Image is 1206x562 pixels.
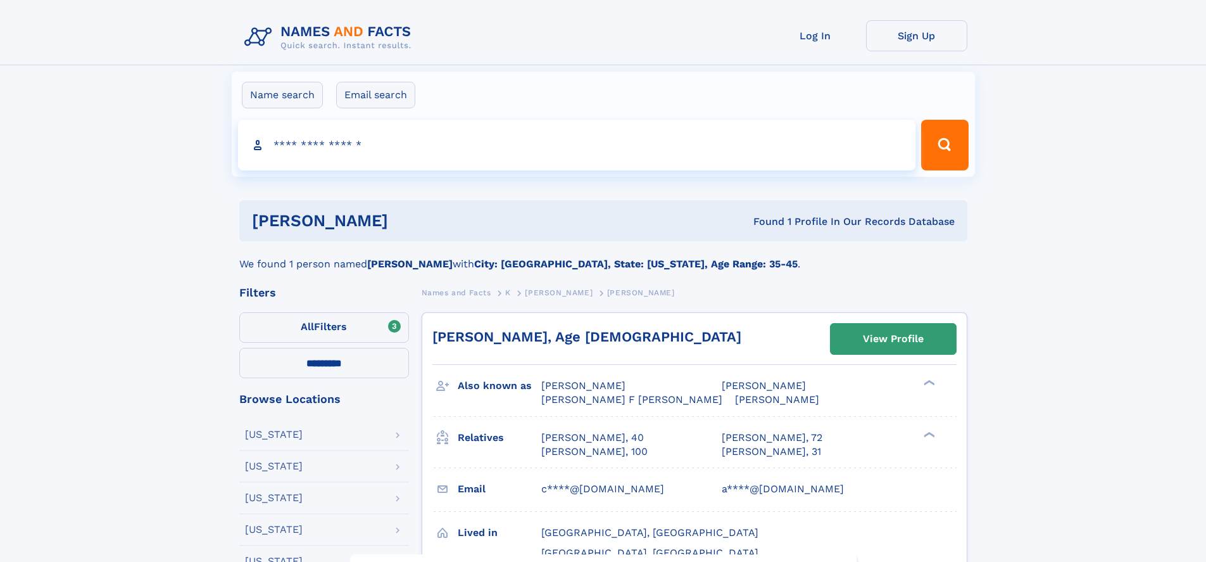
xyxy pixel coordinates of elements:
[336,82,415,108] label: Email search
[505,288,511,297] span: K
[541,431,644,445] a: [PERSON_NAME], 40
[505,284,511,300] a: K
[245,525,303,535] div: [US_STATE]
[541,393,722,406] span: [PERSON_NAME] F [PERSON_NAME]
[722,380,806,392] span: [PERSON_NAME]
[432,329,741,345] a: [PERSON_NAME], Age [DEMOGRAPHIC_DATA]
[735,393,819,406] span: [PERSON_NAME]
[831,324,956,354] a: View Profile
[239,287,409,298] div: Filters
[607,288,675,297] span: [PERSON_NAME]
[301,321,314,333] span: All
[245,430,303,440] div: [US_STATE]
[541,527,758,539] span: [GEOGRAPHIC_DATA], [GEOGRAPHIC_DATA]
[525,284,593,300] a: [PERSON_NAME]
[863,324,924,354] div: View Profile
[866,20,967,51] a: Sign Up
[765,20,866,51] a: Log In
[570,215,955,229] div: Found 1 Profile In Our Records Database
[239,241,967,272] div: We found 1 person named with .
[422,284,491,300] a: Names and Facts
[458,375,541,397] h3: Also known as
[541,380,625,392] span: [PERSON_NAME]
[525,288,593,297] span: [PERSON_NAME]
[245,461,303,471] div: [US_STATE]
[541,547,758,559] span: [GEOGRAPHIC_DATA], [GEOGRAPHIC_DATA]
[722,431,822,445] a: [PERSON_NAME], 72
[458,522,541,544] h3: Lived in
[245,493,303,503] div: [US_STATE]
[458,427,541,449] h3: Relatives
[239,393,409,405] div: Browse Locations
[239,20,422,54] img: Logo Names and Facts
[920,430,936,438] div: ❯
[920,379,936,387] div: ❯
[722,445,821,459] a: [PERSON_NAME], 31
[252,213,571,229] h1: [PERSON_NAME]
[458,478,541,500] h3: Email
[367,258,453,270] b: [PERSON_NAME]
[921,120,968,170] button: Search Button
[238,120,916,170] input: search input
[474,258,798,270] b: City: [GEOGRAPHIC_DATA], State: [US_STATE], Age Range: 35-45
[242,82,323,108] label: Name search
[541,445,648,459] a: [PERSON_NAME], 100
[239,312,409,343] label: Filters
